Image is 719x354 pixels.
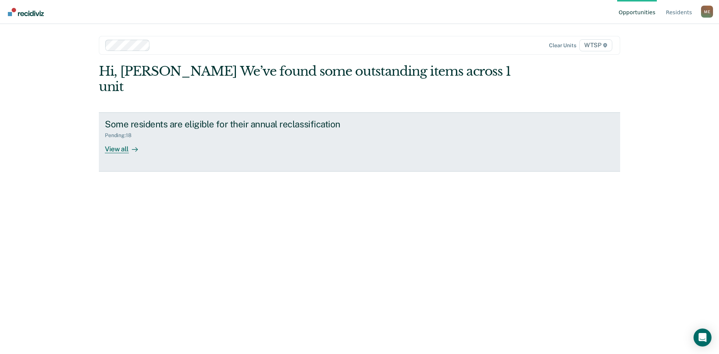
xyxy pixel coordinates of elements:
div: View all [105,139,147,153]
img: Recidiviz [8,8,44,16]
a: Some residents are eligible for their annual reclassificationPending:18View all [99,112,620,172]
div: Clear units [549,42,576,49]
div: M E [701,6,713,18]
div: Open Intercom Messenger [694,329,712,347]
div: Pending : 18 [105,132,137,139]
button: Profile dropdown button [701,6,713,18]
div: Hi, [PERSON_NAME] We’ve found some outstanding items across 1 unit [99,64,516,94]
div: Some residents are eligible for their annual reclassification [105,119,368,130]
span: WTSP [579,39,612,51]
